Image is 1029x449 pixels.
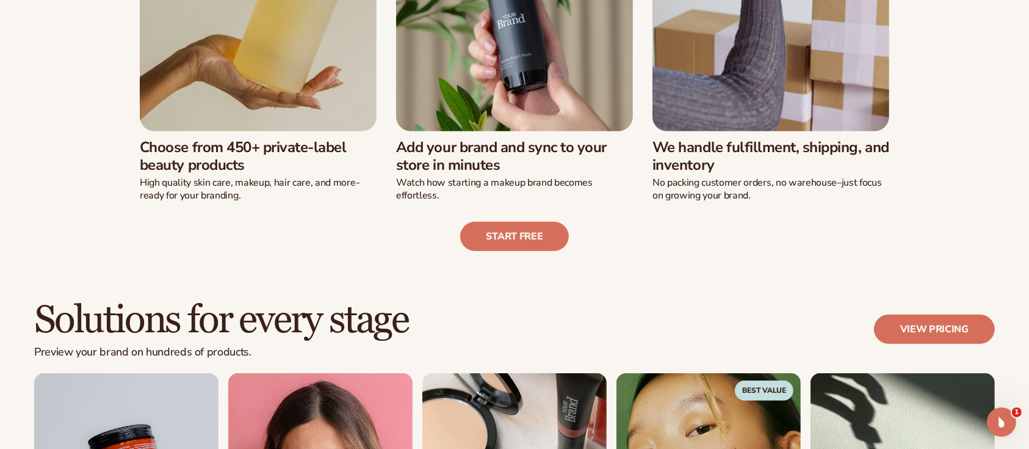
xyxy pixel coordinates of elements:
[140,177,377,202] p: High quality skin care, makeup, hair care, and more-ready for your branding.
[34,346,408,359] p: Preview your brand on hundreds of products.
[735,381,793,400] span: Best Value
[874,315,995,344] a: View pricing
[140,139,377,174] h3: Choose from 450+ private-label beauty products
[34,300,408,341] h2: Solutions for every stage
[396,177,633,202] p: Watch how starting a makeup brand becomes effortless.
[652,177,889,202] p: No packing customer orders, no warehouse–just focus on growing your brand.
[460,222,569,251] a: Start free
[652,139,889,174] h3: We handle fulfillment, shipping, and inventory
[396,139,633,174] h3: Add your brand and sync to your store in minutes
[987,407,1016,437] iframe: Intercom live chat
[1012,407,1022,417] span: 1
